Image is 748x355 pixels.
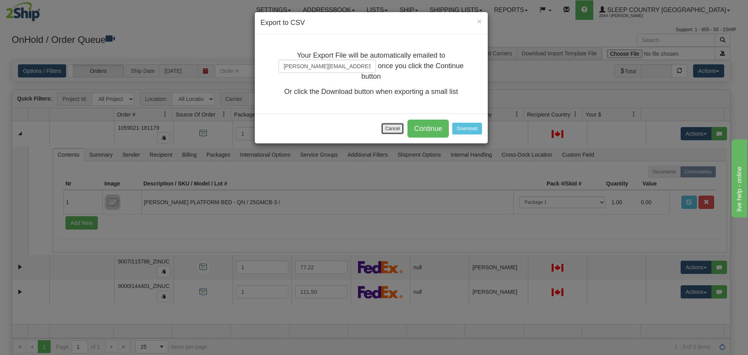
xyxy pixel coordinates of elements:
div: live help - online [6,5,72,14]
button: Continue [408,120,449,138]
iframe: chat widget [730,138,747,217]
span: once you click the Continue button [361,62,464,80]
h4: Export to CSV [261,18,482,28]
button: Cancel [381,123,404,134]
span: × [477,17,482,26]
button: Download [452,123,482,134]
span: Your Export File will be automatically emailed to [297,51,445,59]
button: Close [477,17,482,25]
span: Or click the Download button when exporting a small list [284,88,458,95]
